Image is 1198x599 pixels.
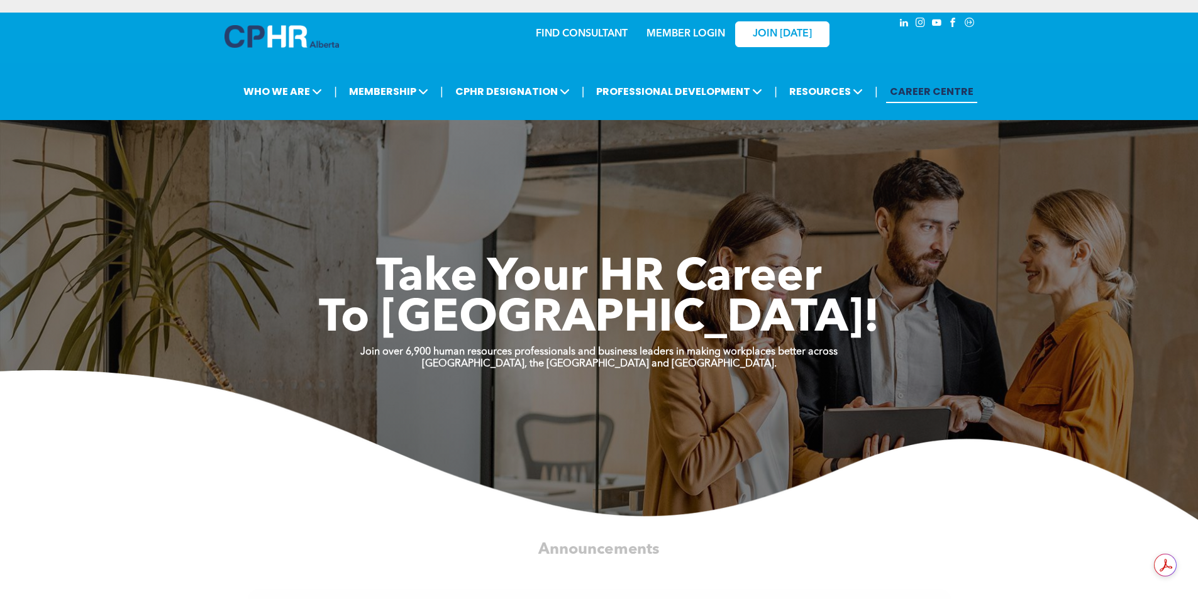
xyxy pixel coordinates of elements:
a: linkedin [897,16,911,33]
span: Take Your HR Career [376,256,822,301]
span: RESOURCES [785,80,867,103]
img: A blue and white logo for cp alberta [225,25,339,48]
a: MEMBER LOGIN [646,29,725,39]
span: WHO WE ARE [240,80,326,103]
li: | [334,79,337,104]
a: Social network [963,16,977,33]
span: PROFESSIONAL DEVELOPMENT [592,80,766,103]
span: To [GEOGRAPHIC_DATA]! [319,297,880,342]
strong: Join over 6,900 human resources professionals and business leaders in making workplaces better ac... [360,347,838,357]
li: | [440,79,443,104]
a: JOIN [DATE] [735,21,829,47]
li: | [875,79,878,104]
span: Announcements [538,542,659,558]
li: | [774,79,777,104]
span: JOIN [DATE] [753,28,812,40]
a: FIND CONSULTANT [536,29,628,39]
a: facebook [946,16,960,33]
span: CPHR DESIGNATION [452,80,574,103]
strong: [GEOGRAPHIC_DATA], the [GEOGRAPHIC_DATA] and [GEOGRAPHIC_DATA]. [422,359,777,369]
li: | [582,79,585,104]
span: MEMBERSHIP [345,80,432,103]
a: instagram [914,16,928,33]
a: CAREER CENTRE [886,80,977,103]
a: youtube [930,16,944,33]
